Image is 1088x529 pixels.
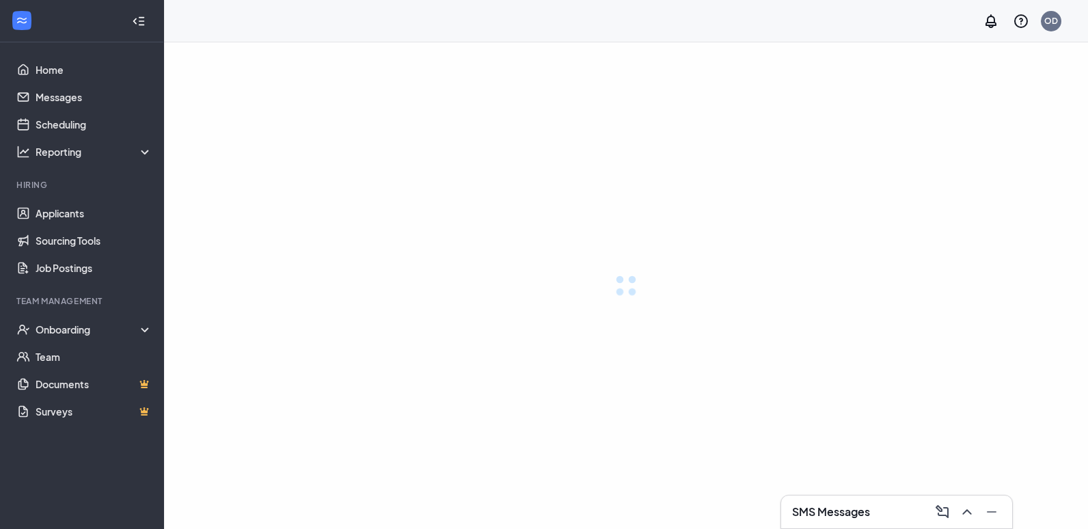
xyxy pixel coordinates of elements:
[36,83,152,111] a: Messages
[983,504,1000,520] svg: Minimize
[979,501,1001,523] button: Minimize
[36,200,152,227] a: Applicants
[132,14,146,28] svg: Collapse
[934,504,951,520] svg: ComposeMessage
[36,343,152,370] a: Team
[959,504,975,520] svg: ChevronUp
[792,504,870,519] h3: SMS Messages
[930,501,952,523] button: ComposeMessage
[15,14,29,27] svg: WorkstreamLogo
[16,179,150,191] div: Hiring
[36,56,152,83] a: Home
[955,501,977,523] button: ChevronUp
[16,295,150,307] div: Team Management
[36,145,153,159] div: Reporting
[16,323,30,336] svg: UserCheck
[983,13,999,29] svg: Notifications
[1013,13,1029,29] svg: QuestionInfo
[36,398,152,425] a: SurveysCrown
[16,145,30,159] svg: Analysis
[36,370,152,398] a: DocumentsCrown
[1044,15,1058,27] div: OD
[36,254,152,282] a: Job Postings
[36,323,153,336] div: Onboarding
[36,111,152,138] a: Scheduling
[36,227,152,254] a: Sourcing Tools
